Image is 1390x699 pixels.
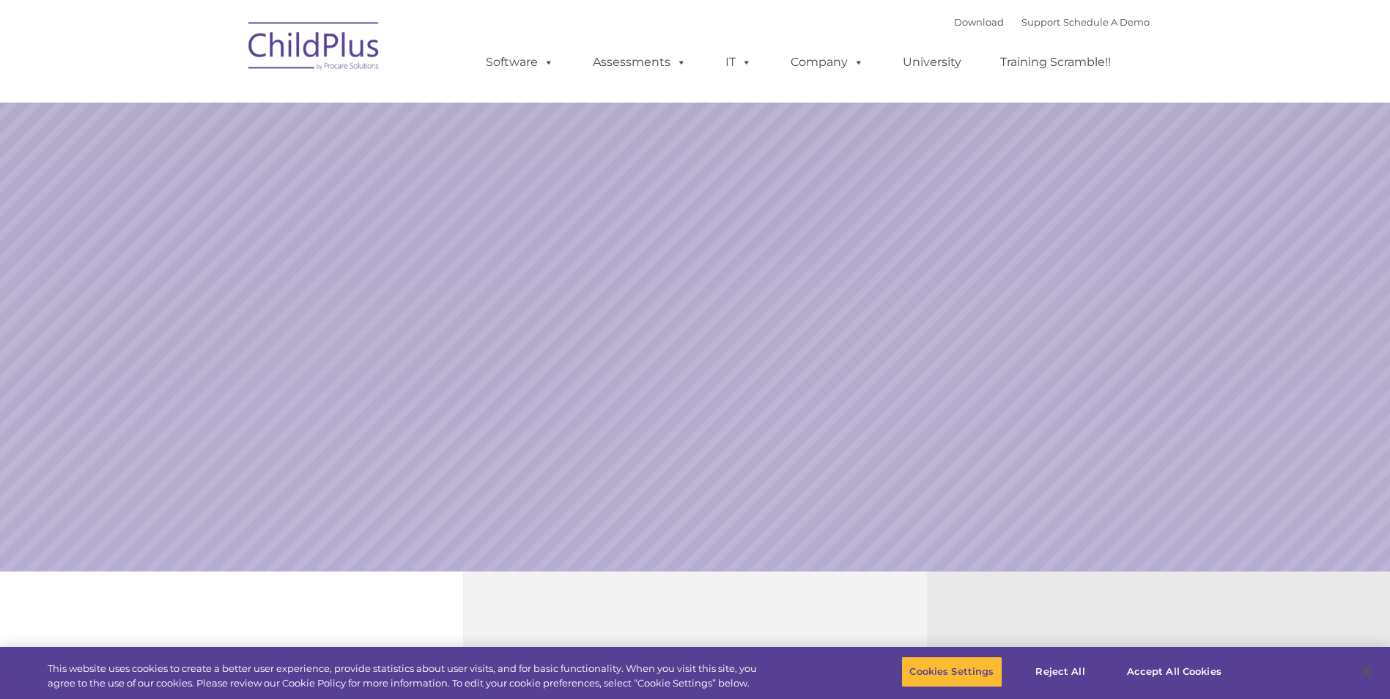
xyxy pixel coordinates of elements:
a: Download [954,16,1004,28]
img: ChildPlus by Procare Solutions [241,12,388,85]
a: Assessments [578,48,701,77]
button: Accept All Cookies [1119,657,1230,687]
button: Reject All [1015,657,1106,687]
a: IT [711,48,766,77]
a: Support [1021,16,1060,28]
a: Company [776,48,879,77]
a: University [888,48,976,77]
div: This website uses cookies to create a better user experience, provide statistics about user visit... [48,662,764,690]
button: Close [1350,656,1383,688]
font: | [954,16,1150,28]
button: Cookies Settings [901,657,1002,687]
a: Training Scramble!! [986,48,1125,77]
a: Schedule A Demo [1063,16,1150,28]
a: Software [471,48,569,77]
